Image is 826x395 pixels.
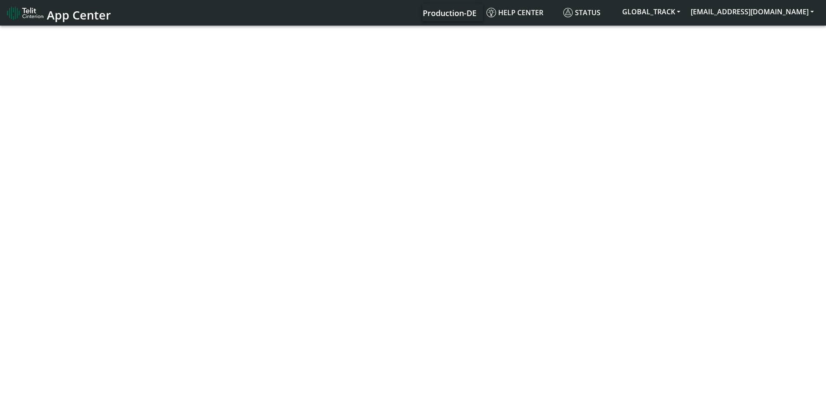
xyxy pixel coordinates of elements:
[686,4,819,20] button: [EMAIL_ADDRESS][DOMAIN_NAME]
[7,3,110,22] a: App Center
[423,8,477,18] span: Production-DE
[47,7,111,23] span: App Center
[486,8,543,17] span: Help center
[563,8,601,17] span: Status
[483,4,560,21] a: Help center
[560,4,617,21] a: Status
[486,8,496,17] img: knowledge.svg
[617,4,686,20] button: GLOBAL_TRACK
[7,6,43,20] img: logo-telit-cinterion-gw-new.png
[563,8,573,17] img: status.svg
[422,4,476,21] a: Your current platform instance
